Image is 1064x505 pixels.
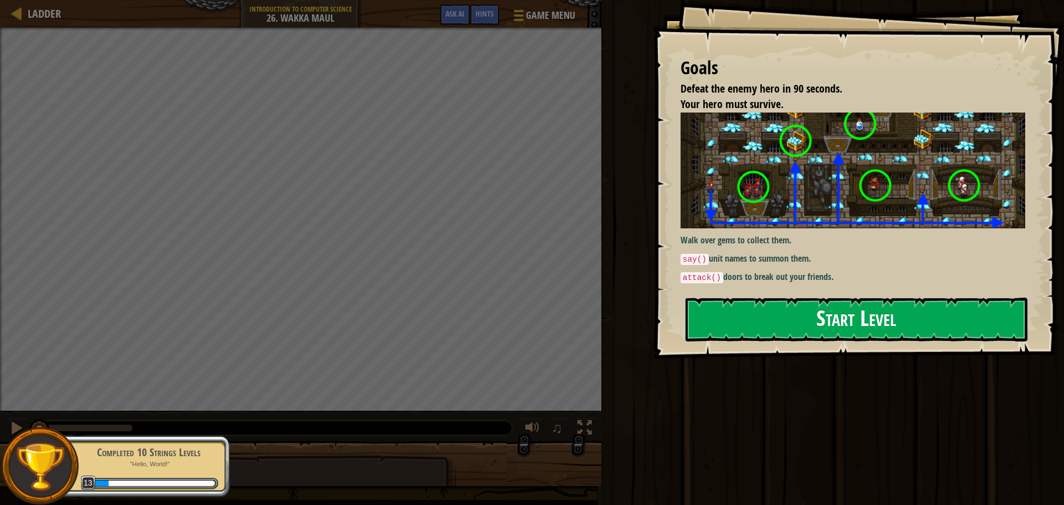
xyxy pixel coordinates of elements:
div: Goals [681,55,1025,81]
p: Walk over gems to collect them. [681,234,1034,247]
span: Ask AI [446,8,464,19]
span: Defeat the enemy hero in 90 seconds. [681,81,842,96]
span: Game Menu [526,8,575,23]
p: doors to break out your friends. [681,271,1034,284]
button: Start Level [686,298,1027,341]
code: attack() [681,272,723,283]
button: Ask AI [440,4,470,25]
img: Wakka maul [681,113,1034,228]
p: unit names to summon them. [681,252,1034,266]
button: Toggle fullscreen [574,418,596,441]
button: Game Menu [505,4,582,30]
div: Completed 10 Strings Levels [79,445,218,460]
span: 13 [81,476,96,491]
span: ♫ [551,420,562,436]
p: "Hello, World!" [79,460,218,468]
span: Ladder [28,6,61,21]
img: trophy.png [15,441,65,492]
button: Adjust volume [521,418,544,441]
span: Your hero must survive. [681,96,784,111]
code: say() [681,254,709,265]
button: Ctrl + P: Pause [6,418,28,441]
a: Ladder [22,6,61,21]
button: ♫ [549,418,568,441]
span: Hints [475,8,494,19]
li: Your hero must survive. [667,96,1022,113]
li: Defeat the enemy hero in 90 seconds. [667,81,1022,97]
